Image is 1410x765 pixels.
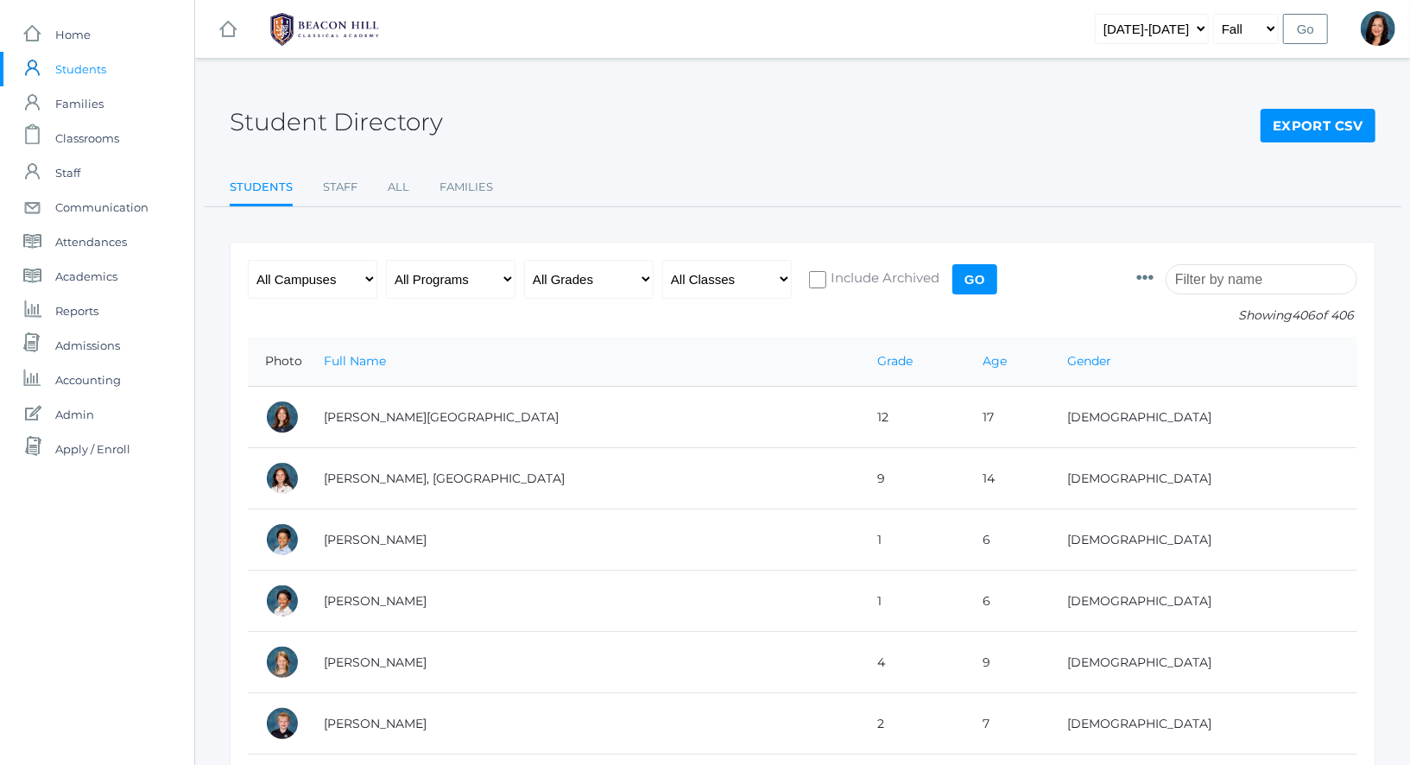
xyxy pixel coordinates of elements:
[1361,11,1395,46] div: Curcinda Young
[55,259,117,294] span: Academics
[1050,571,1357,632] td: [DEMOGRAPHIC_DATA]
[230,170,293,207] a: Students
[55,328,120,363] span: Admissions
[307,693,860,755] td: [PERSON_NAME]
[965,509,1050,571] td: 6
[860,509,965,571] td: 1
[307,509,860,571] td: [PERSON_NAME]
[1067,353,1111,369] a: Gender
[1050,509,1357,571] td: [DEMOGRAPHIC_DATA]
[323,170,357,205] a: Staff
[248,337,307,387] th: Photo
[965,693,1050,755] td: 7
[983,353,1007,369] a: Age
[55,86,104,121] span: Families
[307,571,860,632] td: [PERSON_NAME]
[809,271,826,288] input: Include Archived
[55,224,127,259] span: Attendances
[55,363,121,397] span: Accounting
[265,522,300,557] div: Dominic Abrea
[55,190,149,224] span: Communication
[1136,307,1357,325] p: Showing of 406
[55,17,91,52] span: Home
[55,432,130,466] span: Apply / Enroll
[877,353,913,369] a: Grade
[952,264,997,294] input: Go
[55,397,94,432] span: Admin
[826,269,939,290] span: Include Archived
[1261,109,1375,143] a: Export CSV
[1050,693,1357,755] td: [DEMOGRAPHIC_DATA]
[260,8,389,51] img: 1_BHCALogos-05.png
[55,155,80,190] span: Staff
[55,52,106,86] span: Students
[55,294,98,328] span: Reports
[265,645,300,680] div: Amelia Adams
[860,448,965,509] td: 9
[230,109,443,136] h2: Student Directory
[307,387,860,448] td: [PERSON_NAME][GEOGRAPHIC_DATA]
[1292,307,1315,323] span: 406
[1050,448,1357,509] td: [DEMOGRAPHIC_DATA]
[265,584,300,618] div: Grayson Abrea
[965,448,1050,509] td: 14
[388,170,409,205] a: All
[860,693,965,755] td: 2
[307,632,860,693] td: [PERSON_NAME]
[307,448,860,509] td: [PERSON_NAME], [GEOGRAPHIC_DATA]
[965,632,1050,693] td: 9
[324,353,386,369] a: Full Name
[860,387,965,448] td: 12
[55,121,119,155] span: Classrooms
[1283,14,1328,44] input: Go
[1166,264,1357,294] input: Filter by name
[265,400,300,434] div: Charlotte Abdulla
[965,387,1050,448] td: 17
[439,170,493,205] a: Families
[860,571,965,632] td: 1
[265,706,300,741] div: Jack Adams
[860,632,965,693] td: 4
[265,461,300,496] div: Phoenix Abdulla
[965,571,1050,632] td: 6
[1050,387,1357,448] td: [DEMOGRAPHIC_DATA]
[1050,632,1357,693] td: [DEMOGRAPHIC_DATA]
